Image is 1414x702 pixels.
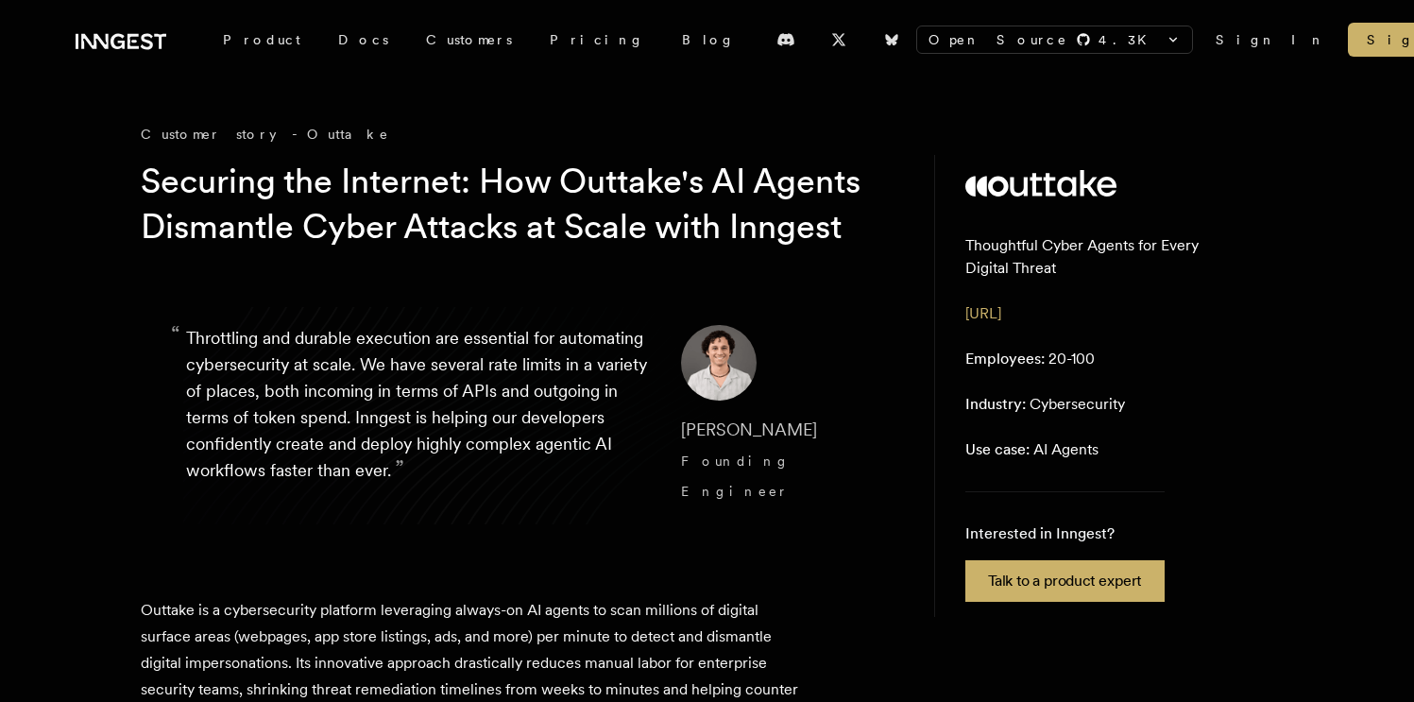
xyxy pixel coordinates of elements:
[965,440,1030,458] span: Use case:
[319,23,407,57] a: Docs
[871,25,912,55] a: Bluesky
[407,23,531,57] a: Customers
[965,522,1165,545] p: Interested in Inngest?
[204,23,319,57] div: Product
[186,325,651,506] p: Throttling and durable execution are essential for automating cybersecurity at scale. We have sev...
[141,125,896,144] div: Customer story - Outtake
[965,304,1001,322] a: [URL]
[965,348,1095,370] p: 20-100
[928,30,1068,49] span: Open Source
[965,560,1165,602] a: Talk to a product expert
[171,329,180,340] span: “
[395,454,404,482] span: ”
[1099,30,1158,49] span: 4.3 K
[965,395,1026,413] span: Industry:
[965,234,1244,280] p: Thoughtful Cyber Agents for Every Digital Threat
[1216,30,1325,49] a: Sign In
[531,23,663,57] a: Pricing
[965,438,1099,461] p: AI Agents
[663,23,754,57] a: Blog
[681,454,791,499] span: Founding Engineer
[681,325,757,401] img: Image of Diego Escobedo
[965,393,1125,416] p: Cybersecurity
[141,159,866,249] h1: Securing the Internet: How Outtake's AI Agents Dismantle Cyber Attacks at Scale with Inngest
[765,25,807,55] a: Discord
[681,419,817,439] span: [PERSON_NAME]
[965,350,1045,368] span: Employees:
[818,25,860,55] a: X
[965,170,1116,197] img: Outtake's logo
